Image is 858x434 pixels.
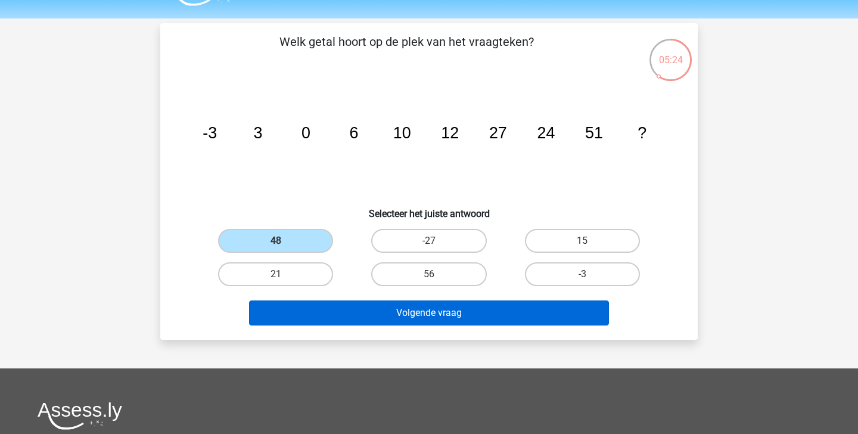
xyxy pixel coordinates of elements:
[371,229,486,253] label: -27
[249,300,610,325] button: Volgende vraag
[350,124,359,142] tspan: 6
[179,33,634,69] p: Welk getal hoort op de plek van het vraagteken?
[218,262,333,286] label: 21
[253,124,262,142] tspan: 3
[371,262,486,286] label: 56
[489,124,507,142] tspan: 27
[179,199,679,219] h6: Selecteer het juiste antwoord
[393,124,411,142] tspan: 10
[218,229,333,253] label: 48
[203,124,217,142] tspan: -3
[537,124,555,142] tspan: 24
[638,124,646,142] tspan: ?
[648,38,693,67] div: 05:24
[441,124,459,142] tspan: 12
[301,124,310,142] tspan: 0
[585,124,603,142] tspan: 51
[525,262,640,286] label: -3
[38,402,122,430] img: Assessly logo
[525,229,640,253] label: 15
